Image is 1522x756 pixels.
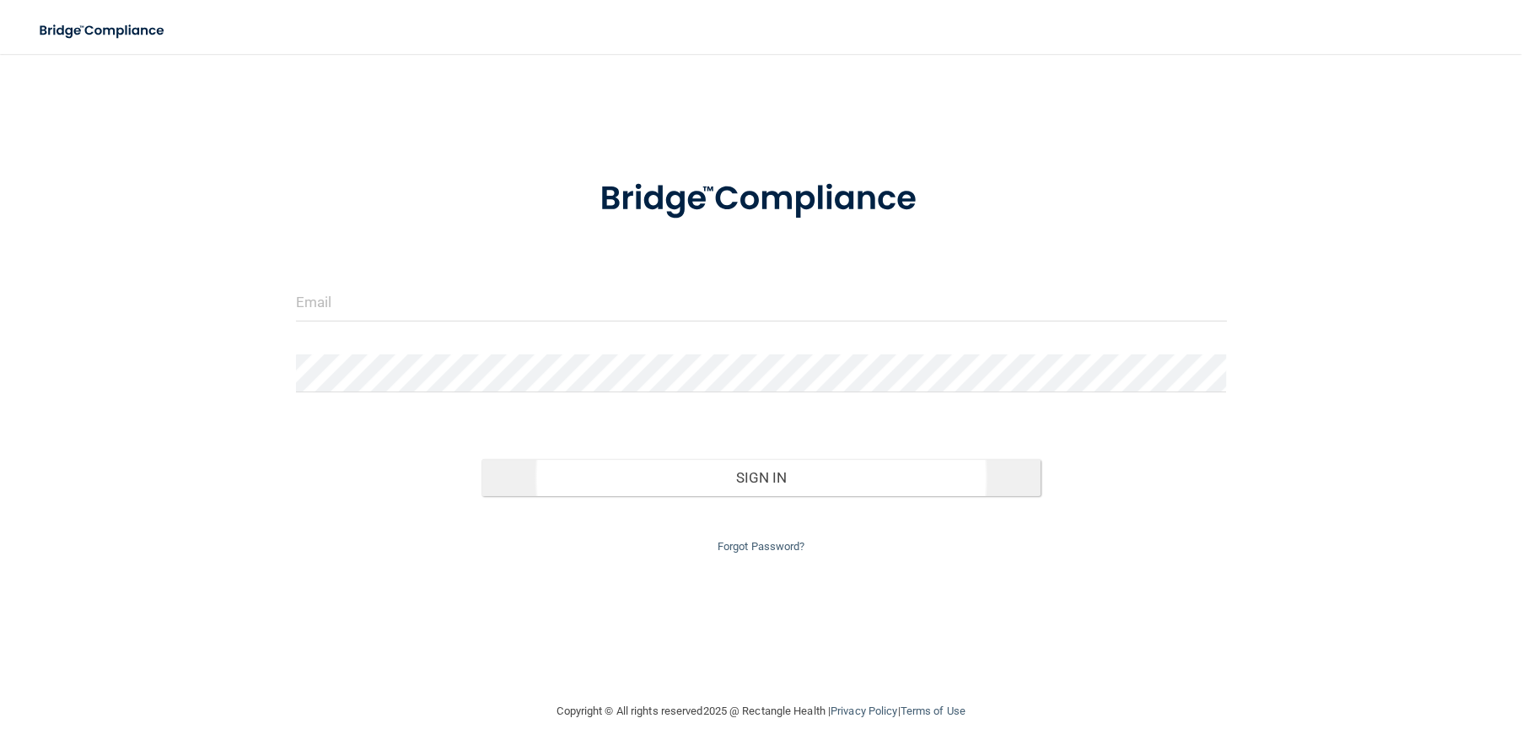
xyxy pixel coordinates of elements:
[296,283,1227,321] input: Email
[481,459,1040,496] button: Sign In
[454,684,1069,738] div: Copyright © All rights reserved 2025 @ Rectangle Health | |
[831,705,897,717] a: Privacy Policy
[718,540,805,553] a: Forgot Password?
[900,705,965,717] a: Terms of Use
[25,13,180,48] img: bridge_compliance_login_screen.278c3ca4.svg
[1230,636,1502,704] iframe: Drift Widget Chat Controller
[565,155,958,243] img: bridge_compliance_login_screen.278c3ca4.svg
